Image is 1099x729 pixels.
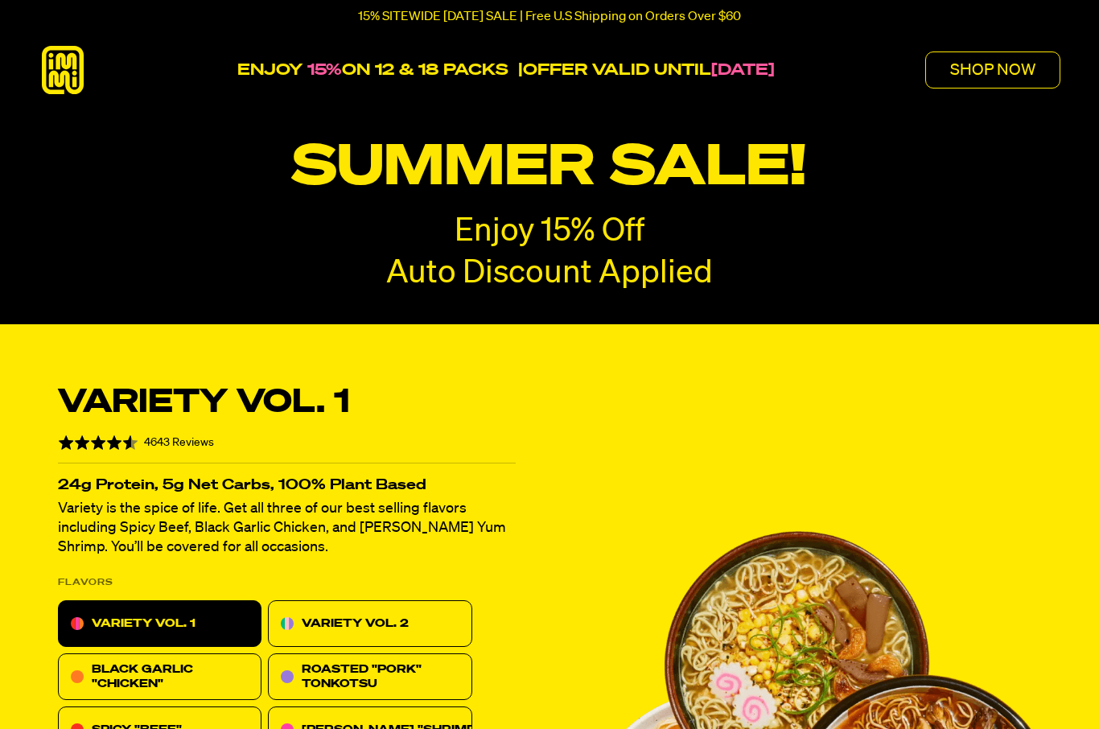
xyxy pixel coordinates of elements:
strong: ENJOY [237,62,303,78]
span: Auto Discount Applied [386,257,713,290]
span: Variety is the spice of life. Get all three of our best selling flavors including Spicy Beef, Bla... [58,501,506,554]
div: BLACK GARLIC "CHICKEN" [58,653,261,700]
strong: [DATE] [711,62,775,78]
p: ON 12 & 18 PACKS | [237,60,775,80]
p: VARIETY VOL. 1 [92,614,196,633]
p: Enjoy 15% Off [455,215,644,249]
img: icon-variety-vol2.svg [281,617,294,630]
p: Variety Vol. 1 [58,384,350,422]
p: 15% SITEWIDE [DATE] SALE | Free U.S Shipping on Orders Over $60 [358,10,741,24]
p: FLAVORS [58,573,113,592]
strong: OFFER VALID UNTIL [523,62,711,78]
img: icon-black-garlic-chicken.svg [71,670,84,683]
span: 4643 Reviews [144,437,214,448]
p: SHOP NOW [950,62,1035,78]
div: ROASTED "PORK" TONKOTSU [268,653,471,700]
div: VARIETY VOL. 2 [268,600,471,647]
p: SUMMER SALE! [220,138,879,199]
p: 24g Protein, 5g Net Carbs, 100% Plant Based [58,480,516,491]
img: 57ed4456-roasted-pork-tonkotsu.svg [281,670,294,683]
img: icon-variety-vol-1.svg [71,617,84,630]
button: SHOP NOW [925,51,1060,89]
div: VARIETY VOL. 1 [58,600,261,647]
span: ROASTED "PORK" TONKOTSU [302,664,422,690]
p: VARIETY VOL. 2 [302,614,409,633]
span: BLACK GARLIC "CHICKEN" [92,664,193,690]
img: immi-logo.svg [39,46,87,94]
span: 15% [307,62,342,78]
